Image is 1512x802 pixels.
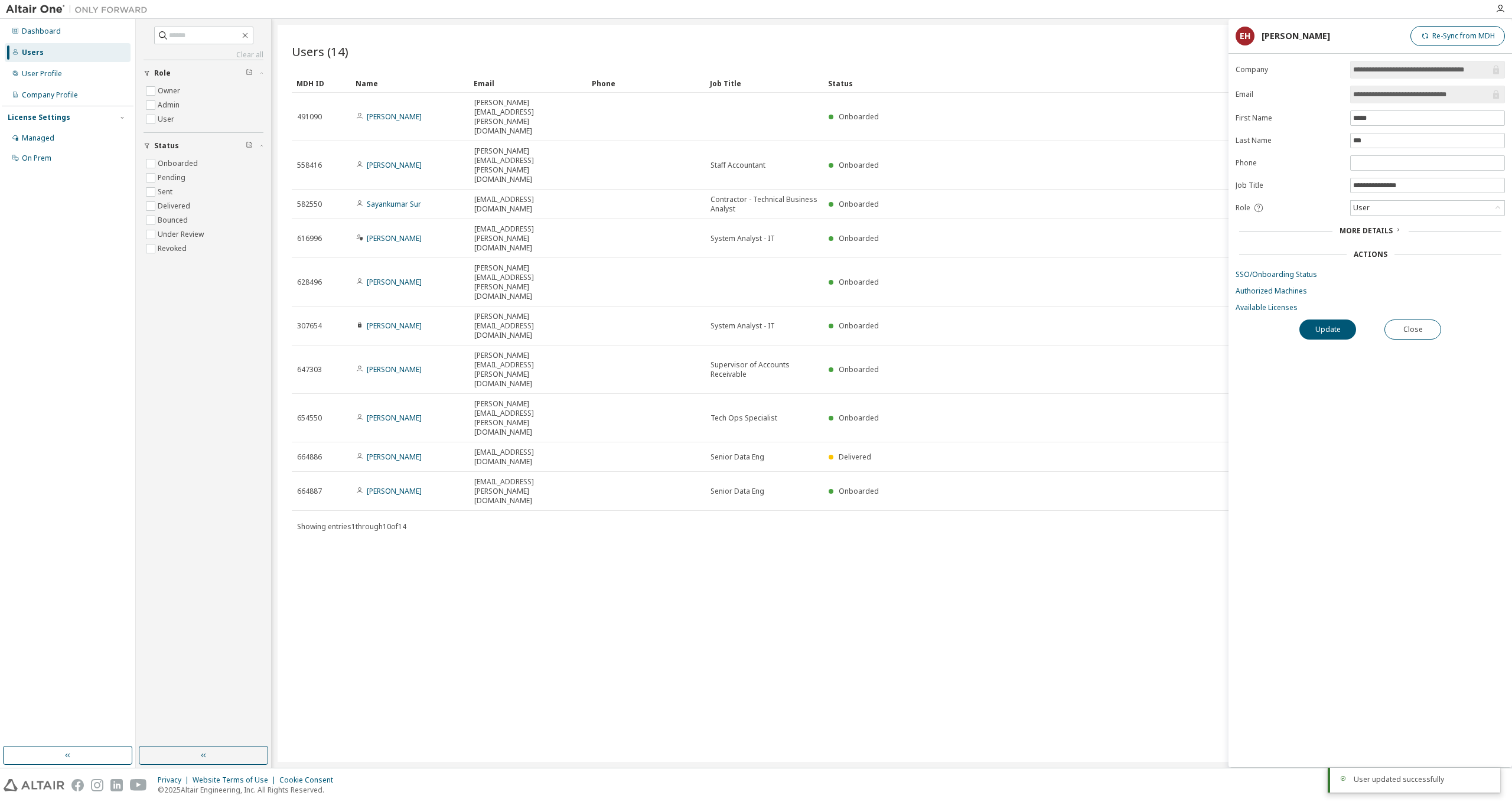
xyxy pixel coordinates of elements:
[367,364,422,374] a: [PERSON_NAME]
[246,69,253,78] span: Clear filter
[474,74,582,93] div: Email
[91,779,103,791] img: instagram.svg
[246,141,253,151] span: Clear filter
[711,195,818,214] span: Contractor - Technical Business Analyst
[292,43,348,60] span: Users (14)
[154,69,171,78] span: Role
[1236,27,1254,45] div: EH
[711,452,764,462] span: Senior Data Eng
[158,171,188,185] label: Pending
[1236,113,1343,123] label: First Name
[297,452,322,462] span: 664886
[711,360,818,379] span: Supervisor of Accounts Receivable
[1236,203,1250,213] span: Role
[297,487,322,496] span: 664887
[158,185,175,199] label: Sent
[1354,250,1387,259] div: Actions
[158,98,182,112] label: Admin
[297,365,322,374] span: 647303
[22,133,54,143] div: Managed
[8,113,70,122] div: License Settings
[158,213,190,227] label: Bounced
[158,199,193,213] label: Delivered
[367,486,422,496] a: [PERSON_NAME]
[1351,201,1504,215] div: User
[839,321,879,331] span: Onboarded
[71,779,84,791] img: facebook.svg
[474,312,582,340] span: [PERSON_NAME][EMAIL_ADDRESS][DOMAIN_NAME]
[1236,65,1343,74] label: Company
[1236,286,1505,296] a: Authorized Machines
[22,90,78,100] div: Company Profile
[474,98,582,136] span: [PERSON_NAME][EMAIL_ADDRESS][PERSON_NAME][DOMAIN_NAME]
[297,234,322,243] span: 616996
[828,74,1430,93] div: Status
[839,413,879,423] span: Onboarded
[158,84,183,98] label: Owner
[1262,31,1330,41] div: [PERSON_NAME]
[474,351,582,389] span: [PERSON_NAME][EMAIL_ADDRESS][PERSON_NAME][DOMAIN_NAME]
[1299,320,1356,340] button: Update
[297,112,322,122] span: 491090
[297,321,322,331] span: 307654
[839,452,871,462] span: Delivered
[474,224,582,253] span: [EMAIL_ADDRESS][PERSON_NAME][DOMAIN_NAME]
[592,74,700,93] div: Phone
[839,160,879,170] span: Onboarded
[110,779,123,791] img: linkedin.svg
[1351,201,1371,214] div: User
[158,242,189,256] label: Revoked
[22,48,44,57] div: Users
[839,199,879,209] span: Onboarded
[4,779,64,791] img: altair_logo.svg
[474,448,582,467] span: [EMAIL_ADDRESS][DOMAIN_NAME]
[297,278,322,287] span: 628496
[474,263,582,301] span: [PERSON_NAME][EMAIL_ADDRESS][PERSON_NAME][DOMAIN_NAME]
[22,69,62,79] div: User Profile
[711,321,775,331] span: System Analyst - IT
[22,27,61,36] div: Dashboard
[1236,181,1343,190] label: Job Title
[22,154,51,163] div: On Prem
[1236,303,1505,312] a: Available Licenses
[296,74,346,93] div: MDH ID
[367,413,422,423] a: [PERSON_NAME]
[474,477,582,506] span: [EMAIL_ADDRESS][PERSON_NAME][DOMAIN_NAME]
[1410,26,1505,46] button: Re-Sync from MDH
[297,521,406,532] span: Showing entries 1 through 10 of 14
[367,199,421,209] a: Sayankumar Sur
[1340,226,1393,236] span: More Details
[130,779,147,791] img: youtube.svg
[1384,320,1441,340] button: Close
[158,227,206,242] label: Under Review
[474,399,582,437] span: [PERSON_NAME][EMAIL_ADDRESS][PERSON_NAME][DOMAIN_NAME]
[279,775,340,785] div: Cookie Consent
[710,74,819,93] div: Job Title
[158,112,177,126] label: User
[474,146,582,184] span: [PERSON_NAME][EMAIL_ADDRESS][PERSON_NAME][DOMAIN_NAME]
[193,775,279,785] div: Website Terms of Use
[711,234,775,243] span: System Analyst - IT
[144,60,263,86] button: Role
[839,112,879,122] span: Onboarded
[367,277,422,287] a: [PERSON_NAME]
[144,50,263,60] a: Clear all
[839,277,879,287] span: Onboarded
[297,161,322,170] span: 558416
[711,413,777,423] span: Tech Ops Specialist
[839,233,879,243] span: Onboarded
[154,141,179,151] span: Status
[144,133,263,159] button: Status
[6,4,154,15] img: Altair One
[158,157,200,171] label: Onboarded
[367,160,422,170] a: [PERSON_NAME]
[367,452,422,462] a: [PERSON_NAME]
[356,74,464,93] div: Name
[1236,90,1343,99] label: Email
[711,161,765,170] span: Staff Accountant
[367,233,422,243] a: [PERSON_NAME]
[367,112,422,122] a: [PERSON_NAME]
[297,200,322,209] span: 582550
[367,321,422,331] a: [PERSON_NAME]
[158,775,193,785] div: Privacy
